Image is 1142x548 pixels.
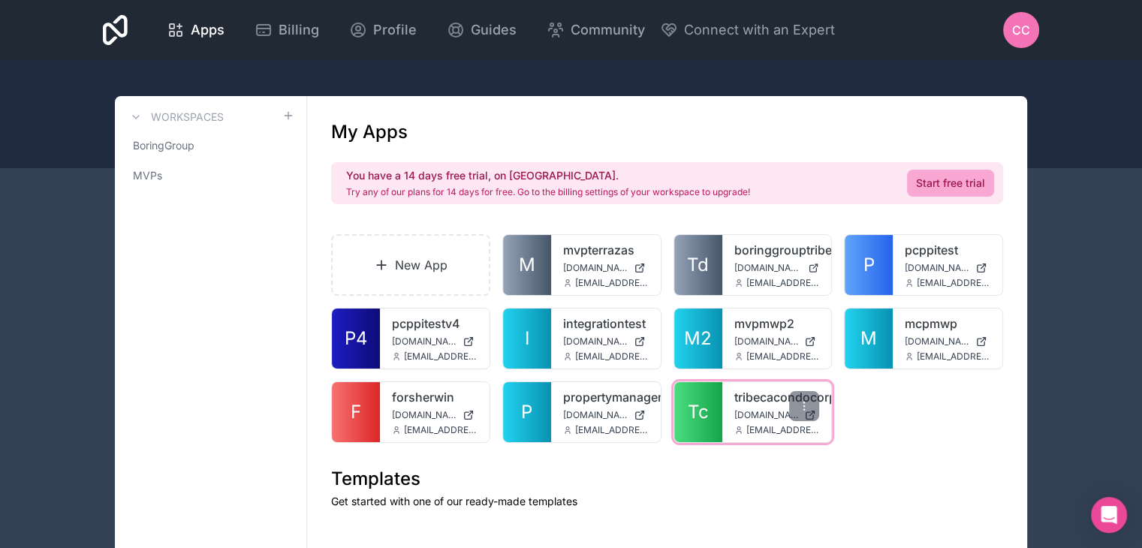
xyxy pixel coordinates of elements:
[863,253,875,277] span: P
[563,315,649,333] a: integrationtest
[337,14,429,47] a: Profile
[392,409,478,421] a: [DOMAIN_NAME]
[575,277,649,289] span: [EMAIL_ADDRESS][DOMAIN_NAME]
[563,262,649,274] a: [DOMAIN_NAME]
[392,315,478,333] a: pcppitestv4
[127,108,224,126] a: Workspaces
[563,336,649,348] a: [DOMAIN_NAME]
[575,351,649,363] span: [EMAIL_ADDRESS][DOMAIN_NAME]
[133,168,162,183] span: MVPs
[734,409,820,421] a: [DOMAIN_NAME]
[917,277,990,289] span: [EMAIL_ADDRESS][DOMAIN_NAME]
[503,382,551,442] a: P
[845,309,893,369] a: M
[392,409,456,421] span: [DOMAIN_NAME]
[351,400,361,424] span: F
[521,400,532,424] span: P
[845,235,893,295] a: P
[905,315,990,333] a: mcpmwp
[332,309,380,369] a: P4
[331,234,490,296] a: New App
[905,336,969,348] span: [DOMAIN_NAME]
[684,20,835,41] span: Connect with an Expert
[674,309,722,369] a: M2
[1012,21,1030,39] span: CC
[734,388,820,406] a: tribecacondocorp
[1091,497,1127,533] div: Open Intercom Messenger
[905,336,990,348] a: [DOMAIN_NAME]
[734,262,803,274] span: [DOMAIN_NAME]
[404,351,478,363] span: [EMAIL_ADDRESS][DOMAIN_NAME]
[674,382,722,442] a: Tc
[392,336,456,348] span: [DOMAIN_NAME]
[688,400,709,424] span: Tc
[905,262,969,274] span: [DOMAIN_NAME]
[734,409,799,421] span: [DOMAIN_NAME]
[734,336,799,348] span: [DOMAIN_NAME]
[503,235,551,295] a: M
[746,424,820,436] span: [EMAIL_ADDRESS][DOMAIN_NAME]
[734,336,820,348] a: [DOMAIN_NAME]
[746,351,820,363] span: [EMAIL_ADDRESS][DOMAIN_NAME]
[346,168,750,183] h2: You have a 14 days free trial, on [GEOGRAPHIC_DATA].
[525,327,529,351] span: I
[907,170,994,197] a: Start free trial
[503,309,551,369] a: I
[435,14,529,47] a: Guides
[660,20,835,41] button: Connect with an Expert
[392,388,478,406] a: forsherwin
[734,241,820,259] a: boringgrouptribeca
[471,20,517,41] span: Guides
[734,262,820,274] a: [DOMAIN_NAME]
[133,138,194,153] span: BoringGroup
[331,467,1003,491] h1: Templates
[905,262,990,274] a: [DOMAIN_NAME]
[155,14,237,47] a: Apps
[191,20,224,41] span: Apps
[331,120,408,144] h1: My Apps
[151,110,224,125] h3: Workspaces
[917,351,990,363] span: [EMAIL_ADDRESS][DOMAIN_NAME]
[127,132,294,159] a: BoringGroup
[127,162,294,189] a: MVPs
[746,277,820,289] span: [EMAIL_ADDRESS][DOMAIN_NAME]
[346,186,750,198] p: Try any of our plans for 14 days for free. Go to the billing settings of your workspace to upgrade!
[563,262,628,274] span: [DOMAIN_NAME]
[332,382,380,442] a: F
[571,20,645,41] span: Community
[345,327,368,351] span: P4
[674,235,722,295] a: Td
[687,253,709,277] span: Td
[392,336,478,348] a: [DOMAIN_NAME]
[563,388,649,406] a: propertymanagementssssssss
[563,409,649,421] a: [DOMAIN_NAME]
[563,241,649,259] a: mvpterrazas
[563,336,628,348] span: [DOMAIN_NAME]
[279,20,319,41] span: Billing
[684,327,712,351] span: M2
[404,424,478,436] span: [EMAIL_ADDRESS][DOMAIN_NAME]
[860,327,877,351] span: M
[575,424,649,436] span: [EMAIL_ADDRESS][DOMAIN_NAME]
[373,20,417,41] span: Profile
[535,14,657,47] a: Community
[734,315,820,333] a: mvpmwp2
[519,253,535,277] span: M
[243,14,331,47] a: Billing
[331,494,1003,509] p: Get started with one of our ready-made templates
[563,409,628,421] span: [DOMAIN_NAME]
[905,241,990,259] a: pcppitest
